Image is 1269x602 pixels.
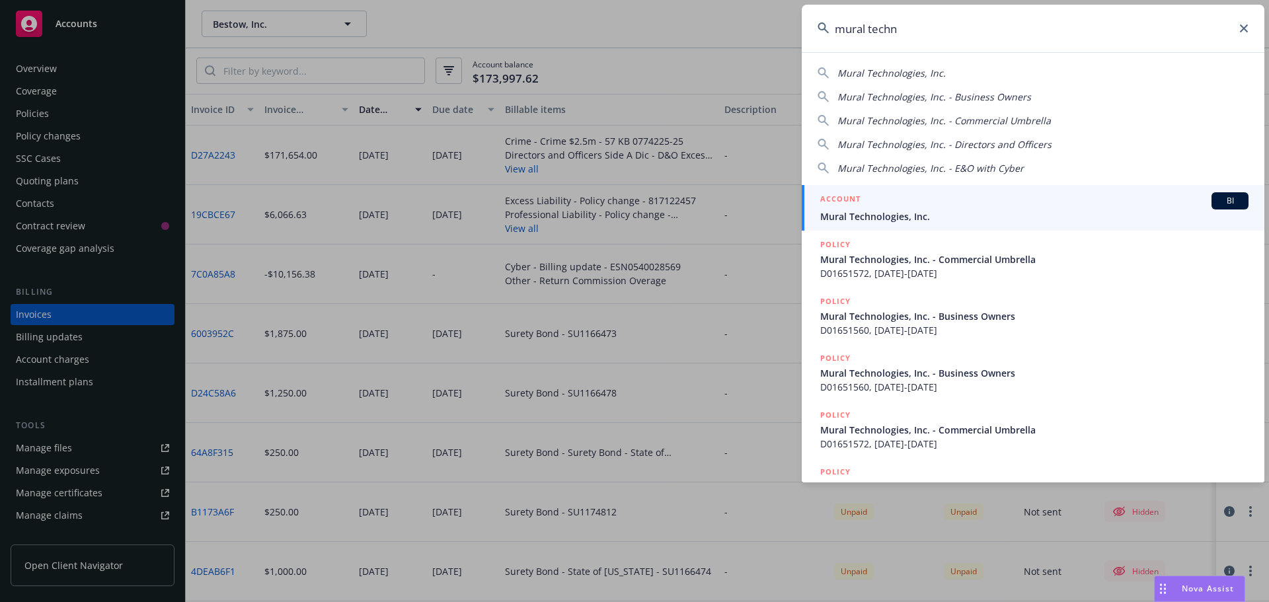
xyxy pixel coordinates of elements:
h5: ACCOUNT [820,192,861,208]
a: POLICYMural Technologies, Inc. - Commercial UmbrellaD01651572, [DATE]-[DATE] [802,231,1264,287]
span: Mural Technologies, Inc. - Business Owners [820,366,1249,380]
span: D01651572, [DATE]-[DATE] [820,266,1249,280]
span: Mural Technologies, Inc. - Business Owners [837,91,1031,103]
span: Mural Technologies, Inc. - E&O with Cyber [837,162,1024,174]
span: Mural Technologies, Inc. - Commercial Umbrella [820,252,1249,266]
span: BI [1217,195,1243,207]
input: Search... [802,5,1264,52]
h5: POLICY [820,352,851,365]
a: POLICYMural Technologies, Inc. - Business Owners [802,458,1264,515]
span: Mural Technologies, Inc. - Directors and Officers [837,138,1052,151]
a: POLICYMural Technologies, Inc. - Business OwnersD01651560, [DATE]-[DATE] [802,287,1264,344]
h5: POLICY [820,465,851,478]
span: Mural Technologies, Inc. - Commercial Umbrella [837,114,1051,127]
span: D01651560, [DATE]-[DATE] [820,323,1249,337]
a: POLICYMural Technologies, Inc. - Business OwnersD01651560, [DATE]-[DATE] [802,344,1264,401]
span: D01651560, [DATE]-[DATE] [820,380,1249,394]
h5: POLICY [820,408,851,422]
span: Mural Technologies, Inc. [837,67,946,79]
button: Nova Assist [1154,576,1245,602]
span: Mural Technologies, Inc. [820,209,1249,223]
span: Mural Technologies, Inc. - Commercial Umbrella [820,423,1249,437]
span: Nova Assist [1182,583,1234,594]
div: Drag to move [1155,576,1171,601]
span: D01651572, [DATE]-[DATE] [820,437,1249,451]
a: POLICYMural Technologies, Inc. - Commercial UmbrellaD01651572, [DATE]-[DATE] [802,401,1264,458]
h5: POLICY [820,238,851,251]
span: Mural Technologies, Inc. - Business Owners [820,309,1249,323]
span: Mural Technologies, Inc. - Business Owners [820,480,1249,494]
h5: POLICY [820,295,851,308]
a: ACCOUNTBIMural Technologies, Inc. [802,185,1264,231]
